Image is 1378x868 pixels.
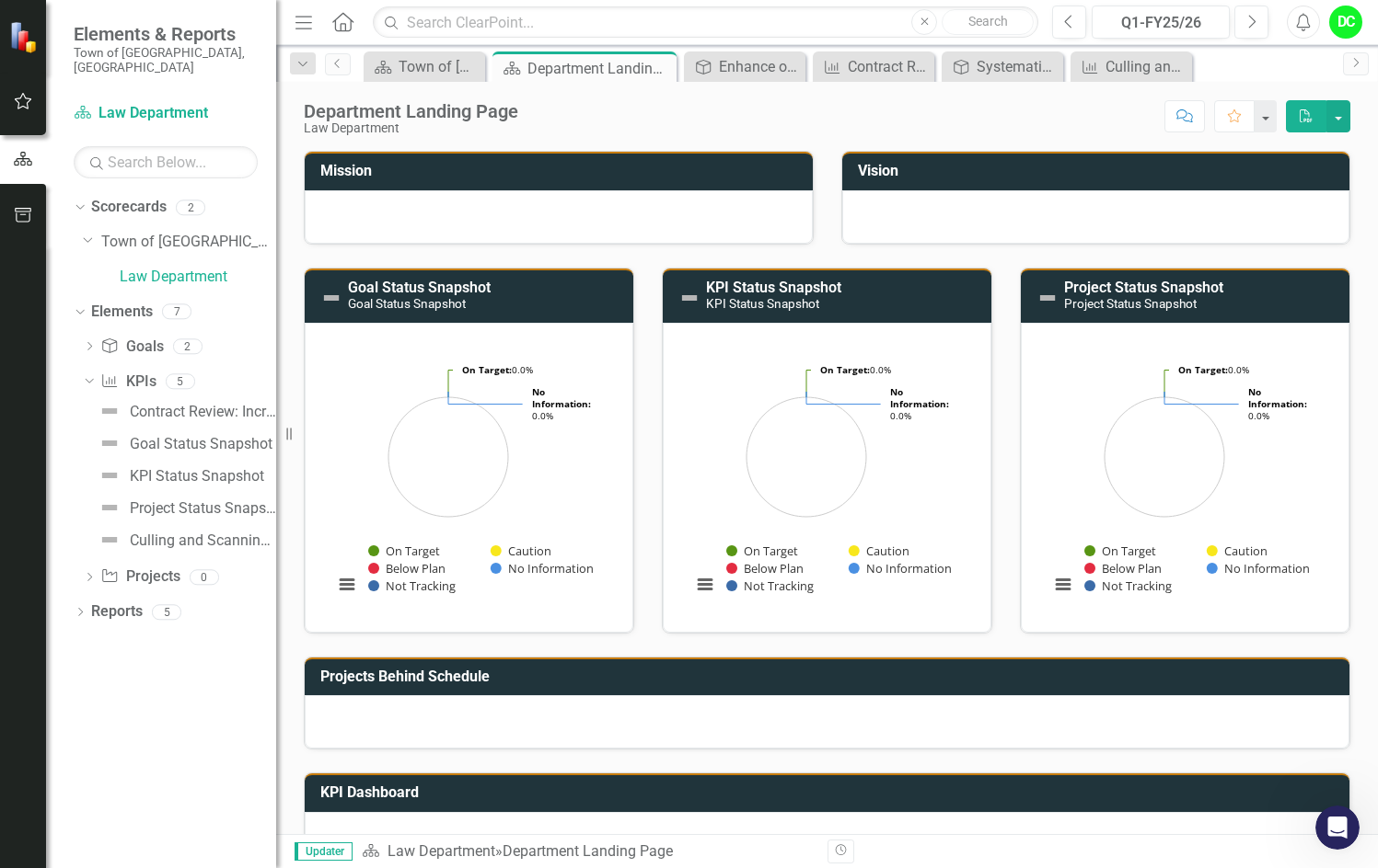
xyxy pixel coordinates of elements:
[848,55,930,78] div: Contract Review: Increase the contract turnaround time to 90% [DATE] or less by [DATE].
[817,55,930,78] a: Contract Review: Increase the contract turnaround time to 90% [DATE] or less by [DATE].
[15,242,353,356] div: Walter says…
[368,55,481,78] a: Town of [GEOGRAPHIC_DATA] Page
[1040,337,1330,613] div: Chart. Highcharts interactive chart.
[820,363,870,376] tspan: On Target:
[1098,12,1223,34] div: Q1-FY25/26
[74,103,258,124] a: Law Department
[462,363,512,376] tspan: On Target:
[288,7,323,42] button: Home
[15,145,302,239] div: "will it create a chart on our landing page like the first KPI did?" It will have to be added man...
[462,363,533,376] text: 0.0%
[15,519,353,633] div: Walter says…
[689,55,801,78] a: Enhance operational effectiveness and efficiency.
[94,493,276,522] a: Project Status Snapshot
[29,156,287,228] div: "will it create a chart on our landing page like the first KPI did?" It will have to be added man...
[100,566,179,588] a: Projects
[1207,560,1309,577] button: Show No Information
[98,432,121,454] img: Not Defined
[100,337,163,358] a: Goals
[81,440,339,494] div: is there anyway you could manually add a chart so this new KPI could be seen in a chart form too?
[1036,287,1059,309] img: Not Defined
[1084,560,1163,577] button: Show Below Plan
[98,464,121,486] img: Not Defined
[1329,6,1362,39] div: DC
[176,200,205,215] div: 2
[1207,542,1268,559] button: Show Caution
[320,668,1340,685] h3: Projects Behind Schedule
[16,564,353,595] textarea: Message…
[152,604,181,620] div: 5
[130,436,272,452] div: Goal Status Snapshot
[117,602,132,617] button: Start recording
[532,385,591,410] tspan: No Information:
[66,73,353,131] div: and he should be adding Goal and KPI info as well?
[849,560,951,577] button: Show No Information
[304,101,518,121] div: Department Landing Page
[15,73,353,145] div: Diane says…
[91,197,167,218] a: Scorecards
[29,602,43,617] button: Upload attachment
[968,14,1008,29] span: Search
[58,602,73,617] button: Emoji picker
[74,146,258,178] input: Search Below...
[130,500,276,517] div: Project Status Snapshot
[491,560,593,577] button: Show No Information
[15,519,302,631] div: As the 3 charts are including all Goals, I would check with your Admin if new Goals will be autom...
[890,385,949,410] tspan: No Information:
[858,163,1341,179] h3: Vision
[946,55,1059,78] a: Systematically Digitize All Office Files
[491,542,551,559] button: Show Caution
[1050,572,1076,598] button: View chart menu, Chart
[977,55,1059,78] div: Systematically Digitize All Office Files
[100,371,156,393] a: KPIs
[15,242,302,354] div: "so are you saying that my Administrator should be creating these new KPI Data charts in the futu...
[101,232,276,253] a: Town of [GEOGRAPHIC_DATA]
[399,55,481,78] div: Town of [GEOGRAPHIC_DATA] Page
[527,57,672,80] div: Department Landing Page
[1040,337,1326,613] svg: Interactive chart
[52,10,82,40] img: Profile image for Walter
[706,296,819,311] small: KPI Status Snapshot
[849,542,909,559] button: Show Caution
[91,302,153,323] a: Elements
[66,428,353,505] div: is there anyway you could manually add a chart so this new KPI could be seen in a chart form too?
[942,9,1034,35] button: Search
[1084,542,1157,559] button: Show On Target
[692,572,718,598] button: View chart menu, Chart
[532,385,591,422] text: 0.0%
[1178,363,1249,376] text: 0.0%
[388,842,495,860] a: Law Department
[130,532,276,549] div: Culling and Scanning Office Files
[1315,805,1360,850] iframe: Intercom live chat
[1084,577,1173,594] button: Show Not Tracking
[820,363,891,376] text: 0.0%
[89,9,209,23] h1: [PERSON_NAME]
[87,602,102,617] button: Gif picker
[15,145,353,241] div: Walter says…
[1075,55,1187,78] a: Culling and Scanning Office Files
[130,468,264,485] div: KPI Status Snapshot
[503,842,673,860] div: Department Landing Page
[29,253,287,343] div: "so are you saying that my Administrator should be creating these new KPI Data charts in the futu...
[368,560,446,577] button: Show Below Plan
[15,356,302,414] div: Since I do not see Editors in your organization, an Admin should be fine
[98,400,121,422] img: Not Defined
[726,577,815,594] button: Show Not Tracking
[29,367,287,403] div: Since I do not see Editors in your organization, an Admin should be fine
[74,23,258,45] span: Elements & Reports
[1178,363,1228,376] tspan: On Target:
[91,601,143,622] a: Reports
[81,84,339,120] div: and he should be adding Goal and KPI info as well?
[362,841,814,862] div: »
[94,461,264,490] a: KPI Status Snapshot
[1106,55,1187,78] div: Culling and Scanning Office Files
[368,542,441,559] button: Show On Target
[1064,279,1223,296] a: Project Status Snapshot
[94,525,276,554] a: Culling and Scanning Office Files
[373,6,1038,39] input: Search ClearPoint...
[98,497,121,519] img: Not Defined
[120,267,276,288] a: Law Department
[324,337,609,613] svg: Interactive chart
[320,163,804,179] h3: Mission
[190,569,219,585] div: 0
